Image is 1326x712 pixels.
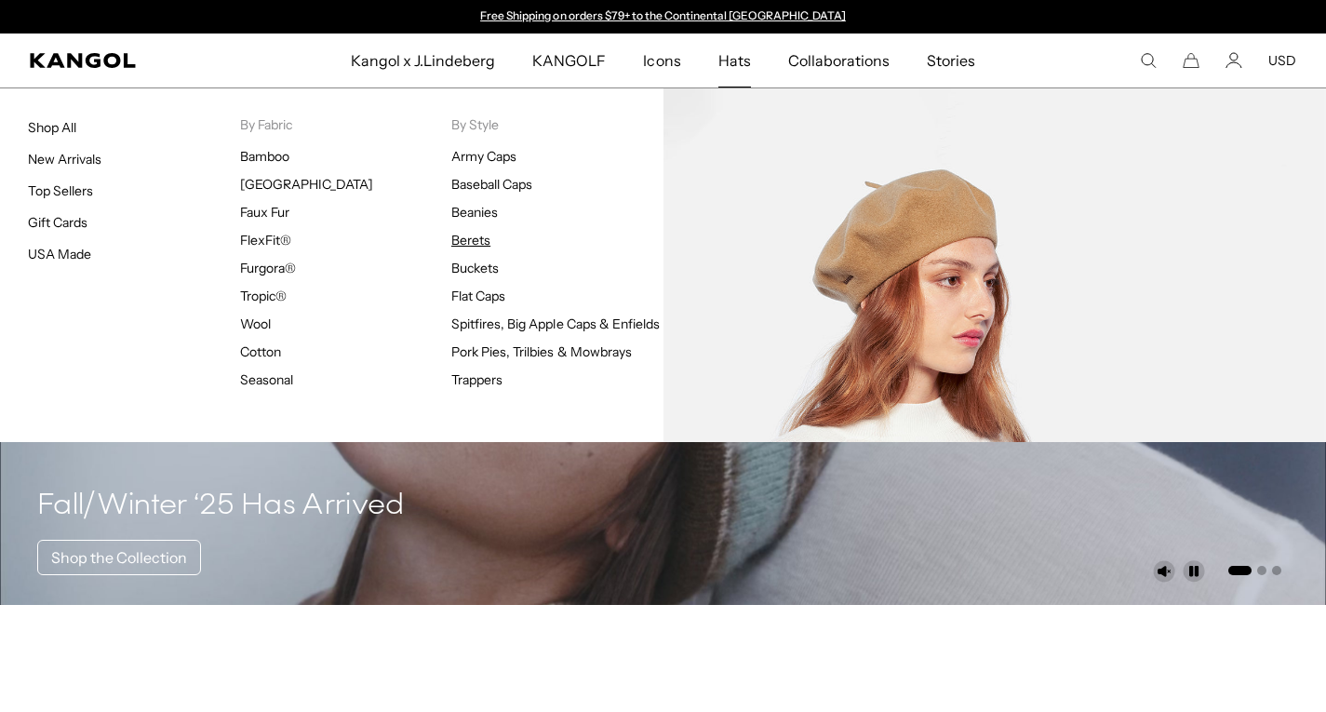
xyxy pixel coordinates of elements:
a: Free Shipping on orders $79+ to the Continental [GEOGRAPHIC_DATA] [480,8,846,22]
a: Gift Cards [28,214,87,231]
button: Go to slide 3 [1272,566,1281,575]
button: Go to slide 1 [1228,566,1252,575]
a: Buckets [451,260,499,276]
a: USA Made [28,246,91,262]
a: Berets [451,232,490,249]
a: Trappers [451,371,502,388]
a: Beanies [451,204,498,221]
a: Shop the Collection [37,540,201,575]
h4: Fall/Winter ‘25 Has Arrived [37,488,405,525]
a: Bamboo [240,148,289,165]
span: Stories [927,34,975,87]
button: Pause [1183,560,1205,583]
a: KANGOLF [514,34,624,87]
p: By Style [451,116,663,133]
button: Go to slide 2 [1257,566,1266,575]
a: Faux Fur [240,204,289,221]
a: Wool [240,316,271,332]
a: Tropic® [240,288,287,304]
span: KANGOLF [532,34,606,87]
a: Army Caps [451,148,516,165]
button: Cart [1183,52,1199,69]
a: Cotton [240,343,281,360]
a: Baseball Caps [451,176,532,193]
a: Kangol x J.Lindeberg [332,34,515,87]
span: Icons [643,34,680,87]
a: Pork Pies, Trilbies & Mowbrays [451,343,632,360]
a: Shop All [28,119,76,136]
a: Spitfires, Big Apple Caps & Enfields [451,316,660,332]
a: Top Sellers [28,182,93,199]
span: Collaborations [788,34,890,87]
a: Furgora® [240,260,296,276]
a: Kangol [30,53,231,68]
a: [GEOGRAPHIC_DATA] [240,176,373,193]
span: Hats [718,34,751,87]
span: Kangol x J.Lindeberg [351,34,496,87]
a: Hats [700,34,770,87]
ul: Select a slide to show [1226,562,1281,577]
a: Account [1226,52,1242,69]
p: By Fabric [240,116,452,133]
a: New Arrivals [28,151,101,168]
a: Icons [624,34,699,87]
a: FlexFit® [240,232,291,249]
summary: Search here [1140,52,1157,69]
slideshow-component: Announcement bar [472,9,855,24]
a: Stories [908,34,994,87]
a: Seasonal [240,371,293,388]
a: Flat Caps [451,288,505,304]
div: Announcement [472,9,855,24]
button: USD [1268,52,1296,69]
a: Collaborations [770,34,908,87]
button: Unmute [1153,560,1175,583]
div: 1 of 2 [472,9,855,24]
